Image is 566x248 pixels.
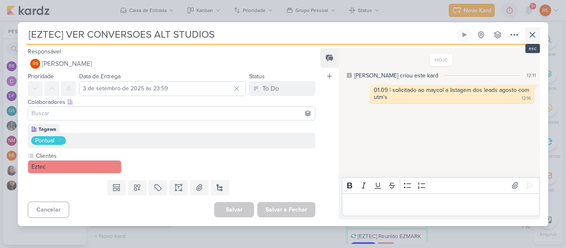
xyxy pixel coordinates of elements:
input: Kard Sem Título [26,27,455,42]
label: Status [249,73,265,80]
div: Renan Sena [30,59,40,69]
div: Colaboradores [28,98,315,106]
span: [PERSON_NAME] [42,59,92,69]
div: [PERSON_NAME] criou este kard [354,71,438,80]
button: RS [PERSON_NAME] [28,56,315,71]
button: Eztec [28,160,121,173]
div: Editor toolbar [342,177,540,193]
div: Pontual [35,136,54,145]
label: Clientes [35,152,121,160]
div: To Do [262,84,279,94]
div: 12:11 [527,72,536,79]
label: Data de Entrega [79,73,121,80]
p: RS [33,62,38,66]
label: Prioridade [28,73,54,80]
button: To Do [249,81,315,96]
label: Responsável [28,48,61,55]
div: Tagawa [39,125,56,133]
div: Editor editing area: main [342,193,540,216]
input: Select a date [79,81,246,96]
button: Cancelar [28,202,69,218]
div: Ligar relógio [461,31,468,38]
div: esc [525,44,540,53]
div: 01.09 | solicitado ao maycol a listagem dos leads agosto com utm's [374,87,531,101]
input: Buscar [30,108,313,118]
div: 12:16 [522,95,531,102]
